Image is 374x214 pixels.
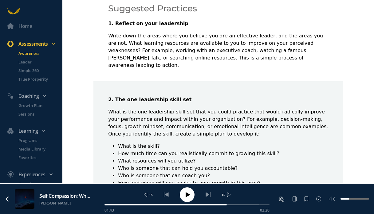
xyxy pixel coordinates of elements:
[11,181,62,187] a: Overview
[11,155,62,161] a: Favorites
[11,76,62,82] a: True Prosperity
[18,59,61,65] p: Leader
[11,67,62,74] a: Simple 360
[4,92,65,100] div: Coaching
[11,137,62,143] a: Programs
[11,146,62,152] a: Media Library
[118,157,328,165] li: What resources will you utilize?
[11,59,62,65] a: Leader
[18,146,61,152] p: Media Library
[4,127,65,135] div: Learning
[18,102,61,109] p: Growth Plan
[118,179,328,187] li: How and when will you evaluate your growth in this area?
[18,67,61,74] p: Simple 360
[18,181,61,187] p: Overview
[39,200,91,206] div: [PERSON_NAME]
[18,76,61,82] p: True Prosperity
[18,22,32,30] div: Home
[11,111,62,117] a: Sessions
[108,21,188,26] strong: 1. Reflect on your leadership
[18,155,61,161] p: Favorites
[15,189,34,209] img: 5ffd8c5375b04f9fae8f87b4.jpg
[108,32,328,69] p: Write down the areas where you believe you are an effective leader, and the areas you are not. Wh...
[11,50,62,56] a: Awareness
[4,40,65,48] div: Assessments
[18,111,61,117] p: Sessions
[39,192,91,200] div: Self Compassion: What is the Inner Critic
[260,208,270,213] span: 02:20
[108,97,191,102] strong: 2. The one leadership skill set
[118,150,328,157] li: How much time can you realistically commit to growing this skill?
[104,208,114,213] span: 01:43
[108,108,328,138] p: What is the one leadership skill set that you could practice that would radically improve your pe...
[11,102,62,109] a: Growth Plan
[18,50,61,56] p: Awareness
[222,193,225,197] span: 15
[4,170,65,178] div: Experiences
[118,165,328,172] li: Who is someone that can hold you accountable?
[18,137,61,143] p: Programs
[118,143,328,150] li: What is the skill?
[149,193,153,197] span: 15
[108,3,328,14] h3: Suggested Practices
[118,172,328,179] li: Who is someone that can coach you?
